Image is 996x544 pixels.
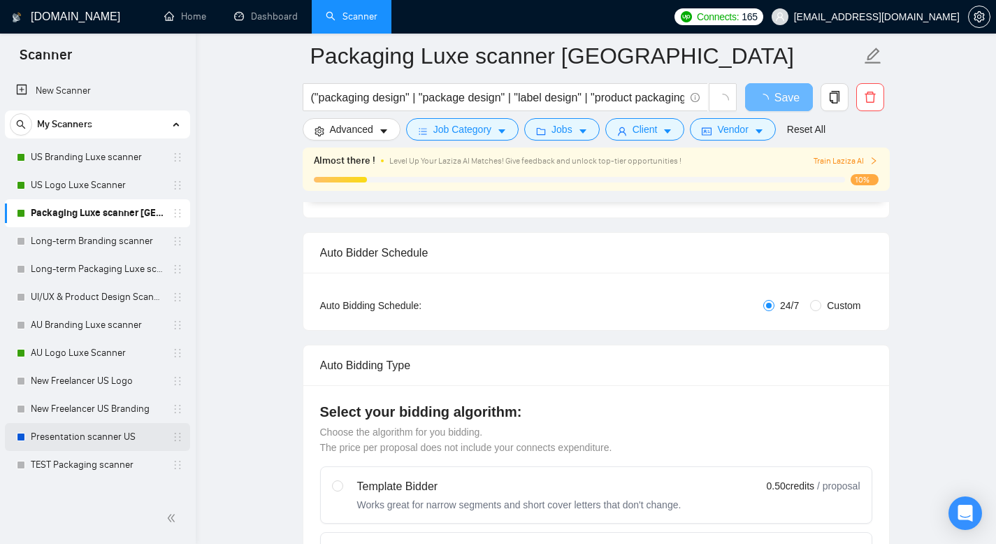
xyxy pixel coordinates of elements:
span: holder [172,264,183,275]
span: holder [172,236,183,247]
span: Almost there ! [314,153,375,169]
button: copy [821,83,849,111]
span: caret-down [754,126,764,136]
span: copy [821,91,848,103]
div: Open Intercom Messenger [948,496,982,530]
span: Connects: [697,9,739,24]
span: holder [172,348,183,359]
button: Save [745,83,813,111]
button: settingAdvancedcaret-down [303,118,400,141]
span: holder [172,180,183,191]
span: Jobs [551,122,572,137]
span: holder [172,208,183,219]
span: caret-down [379,126,389,136]
span: Client [633,122,658,137]
div: Template Bidder [357,478,681,495]
li: My Scanners [5,110,190,479]
span: / proposal [817,479,860,493]
li: New Scanner [5,77,190,105]
span: Job Category [433,122,491,137]
div: Works great for narrow segments and short cover letters that don't change. [357,498,681,512]
div: Auto Bidding Schedule: [320,298,504,313]
span: setting [315,126,324,136]
a: US Logo Luxe Scanner [31,171,164,199]
span: search [10,120,31,129]
span: holder [172,152,183,163]
span: Advanced [330,122,373,137]
span: delete [857,91,883,103]
span: holder [172,320,183,331]
button: idcardVendorcaret-down [690,118,775,141]
span: Choose the algorithm for you bidding. The price per proposal does not include your connects expen... [320,427,612,453]
span: 0.50 credits [767,478,814,494]
span: holder [172,431,183,443]
button: barsJob Categorycaret-down [406,118,519,141]
input: Search Freelance Jobs... [311,89,684,106]
span: bars [418,126,428,136]
span: user [617,126,627,136]
button: folderJobscaret-down [524,118,600,141]
button: userClientcaret-down [605,118,685,141]
span: holder [172,375,183,387]
a: AU Branding Luxe scanner [31,311,164,339]
span: info-circle [691,93,700,102]
img: logo [12,6,22,29]
span: Level Up Your Laziza AI Matches! Give feedback and unlock top-tier opportunities ! [389,156,681,166]
span: user [775,12,785,22]
div: Auto Bidder Schedule [320,233,872,273]
a: Packaging Luxe scanner [GEOGRAPHIC_DATA] [31,199,164,227]
img: upwork-logo.png [681,11,692,22]
a: New Freelancer US Branding [31,395,164,423]
span: 165 [742,9,757,24]
a: Long-term Branding scanner [31,227,164,255]
a: Long-term Packaging Luxe scanner [31,255,164,283]
div: Auto Bidding Type [320,345,872,385]
span: loading [716,94,729,106]
span: 10% [851,174,879,185]
a: searchScanner [326,10,377,22]
button: setting [968,6,990,28]
span: double-left [166,511,180,525]
button: delete [856,83,884,111]
button: search [10,113,32,136]
span: holder [172,403,183,415]
span: holder [172,459,183,471]
a: US Branding Luxe scanner [31,143,164,171]
span: folder [536,126,546,136]
span: 24/7 [774,298,804,313]
span: edit [864,47,882,65]
input: Scanner name... [310,38,861,73]
span: holder [172,292,183,303]
span: caret-down [663,126,672,136]
span: caret-down [578,126,588,136]
span: Custom [821,298,866,313]
a: Presentation scanner US [31,423,164,451]
span: caret-down [497,126,507,136]
span: Vendor [717,122,748,137]
a: New Freelancer US Logo [31,367,164,395]
a: AU Logo Luxe Scanner [31,339,164,367]
span: Scanner [8,45,83,74]
a: setting [968,11,990,22]
h4: Select your bidding algorithm: [320,402,872,422]
a: New Scanner [16,77,179,105]
a: Reset All [787,122,825,137]
span: idcard [702,126,712,136]
span: right [869,157,878,165]
a: dashboardDashboard [234,10,298,22]
span: setting [969,11,990,22]
span: My Scanners [37,110,92,138]
span: Save [774,89,800,106]
a: UI/UX & Product Design Scanner [31,283,164,311]
a: TEST Packaging scanner [31,451,164,479]
a: homeHome [164,10,206,22]
button: Train Laziza AI [814,155,878,168]
span: loading [758,94,774,105]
